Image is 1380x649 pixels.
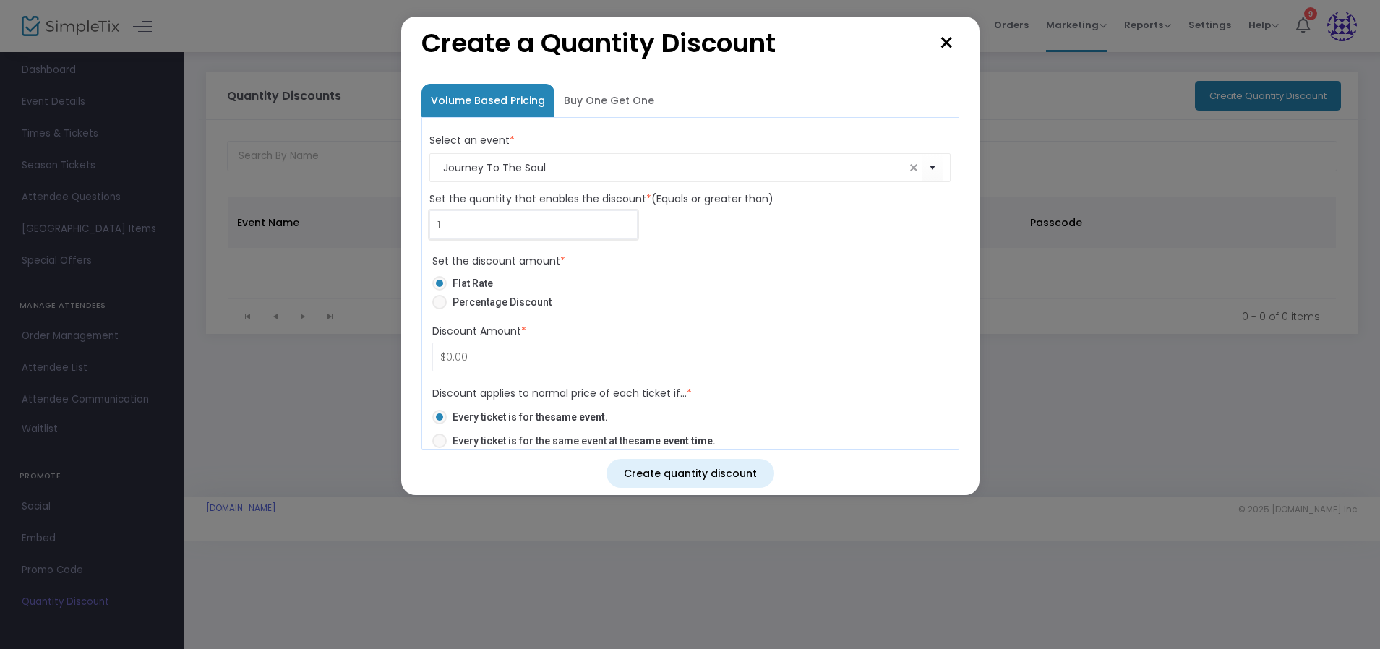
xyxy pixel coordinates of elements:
button: Create quantity discount [607,459,774,488]
span: Buy One Get One [564,93,654,108]
span: Flat Rate [447,276,493,291]
label: Discount applies to normal price of each ticket if... [432,386,948,400]
label: Set the discount amount [432,254,565,268]
mat-radio-group: Discount type selection [432,276,948,314]
button: Close [934,24,959,64]
label: Discount Amount [432,324,526,338]
span: Every ticket is for the same event at the . [447,434,716,448]
span: Percentage Discount [447,295,552,309]
label: Select an event [429,133,951,147]
mat-radio-group: Discount application rules [432,410,747,481]
h4: Create a Quantity Discount [421,27,776,59]
strong: same event [550,411,605,423]
span: Volume Based Pricing [431,93,545,108]
input: Select an event [443,160,905,175]
span: clear [905,159,922,176]
span: (Equals or greater than) [651,192,773,206]
strong: same event time [634,435,713,447]
span: Every ticket is for the . [447,410,608,424]
label: Set the quantity that enables the discount [429,192,951,206]
button: Select [922,152,943,182]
